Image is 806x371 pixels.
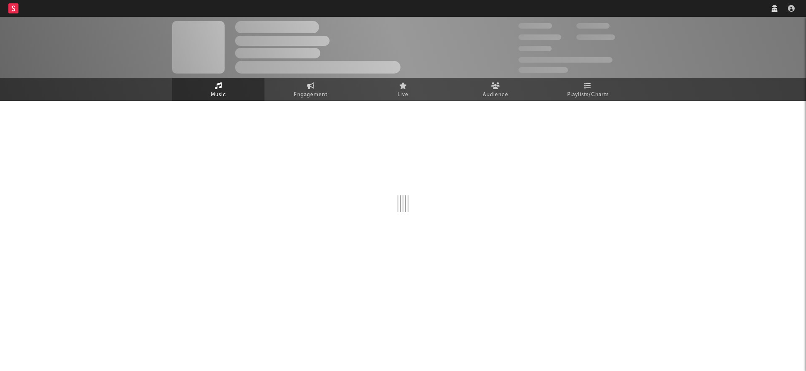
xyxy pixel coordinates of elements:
span: Music [211,90,226,100]
span: Playlists/Charts [567,90,609,100]
span: 100,000 [518,46,552,51]
a: Engagement [264,78,357,101]
span: 300,000 [518,23,552,29]
a: Playlists/Charts [542,78,634,101]
span: 50,000,000 Monthly Listeners [518,57,612,63]
span: Live [398,90,408,100]
a: Live [357,78,449,101]
span: 100,000 [576,23,610,29]
a: Music [172,78,264,101]
a: Audience [449,78,542,101]
span: Audience [483,90,508,100]
span: Jump Score: 85.0 [518,67,568,73]
span: Engagement [294,90,327,100]
span: 1,000,000 [576,34,615,40]
span: 50,000,000 [518,34,561,40]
